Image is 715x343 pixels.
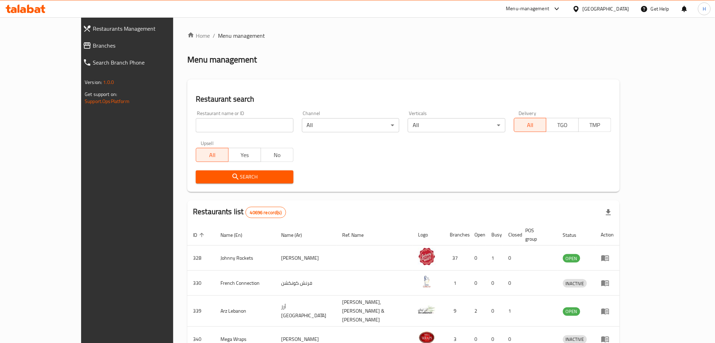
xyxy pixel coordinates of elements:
[215,271,275,296] td: French Connection
[514,118,547,132] button: All
[506,5,550,13] div: Menu-management
[563,254,580,263] span: OPEN
[93,58,195,67] span: Search Branch Phone
[85,78,102,87] span: Version:
[231,150,258,160] span: Yes
[601,254,614,262] div: Menu
[486,224,503,246] th: Busy
[77,37,201,54] a: Branches
[187,246,215,271] td: 328
[246,209,286,216] span: 40696 record(s)
[563,231,586,239] span: Status
[187,54,257,65] h2: Menu management
[193,206,286,218] h2: Restaurants list
[563,307,580,315] span: OPEN
[418,301,436,319] img: Arz Lebanon
[408,118,505,132] div: All
[193,231,206,239] span: ID
[281,231,311,239] span: Name (Ar)
[469,224,486,246] th: Open
[486,271,503,296] td: 0
[549,120,576,130] span: TGO
[601,279,614,287] div: Menu
[517,120,544,130] span: All
[302,118,399,132] div: All
[525,226,549,243] span: POS group
[77,54,201,71] a: Search Branch Phone
[199,150,226,160] span: All
[215,296,275,327] td: Arz Lebanon
[196,118,293,132] input: Search for restaurant name or ID..
[220,231,252,239] span: Name (En)
[187,271,215,296] td: 330
[469,271,486,296] td: 0
[583,5,629,13] div: [GEOGRAPHIC_DATA]
[201,173,287,181] span: Search
[503,246,520,271] td: 0
[546,118,579,132] button: TGO
[337,296,413,327] td: [PERSON_NAME],[PERSON_NAME] & [PERSON_NAME]
[275,246,337,271] td: [PERSON_NAME]
[444,224,469,246] th: Branches
[486,246,503,271] td: 1
[77,20,201,37] a: Restaurants Management
[85,97,129,106] a: Support.OpsPlatform
[582,120,608,130] span: TMP
[418,248,436,265] img: Johnny Rockets
[444,271,469,296] td: 1
[595,224,620,246] th: Action
[218,31,265,40] span: Menu management
[187,31,620,40] nav: breadcrumb
[601,307,614,315] div: Menu
[264,150,291,160] span: No
[503,224,520,246] th: Closed
[486,296,503,327] td: 0
[519,111,537,116] label: Delivery
[503,296,520,327] td: 1
[196,94,611,104] h2: Restaurant search
[503,271,520,296] td: 0
[187,296,215,327] td: 339
[703,5,706,13] span: H
[444,246,469,271] td: 37
[563,307,580,316] div: OPEN
[469,296,486,327] td: 2
[578,118,611,132] button: TMP
[246,207,286,218] div: Total records count
[196,170,293,183] button: Search
[444,296,469,327] td: 9
[93,24,195,33] span: Restaurants Management
[343,231,373,239] span: Ref. Name
[418,273,436,290] img: French Connection
[228,148,261,162] button: Yes
[261,148,293,162] button: No
[412,224,444,246] th: Logo
[201,141,214,146] label: Upsell
[215,246,275,271] td: Johnny Rockets
[563,279,587,288] span: INACTIVE
[196,148,229,162] button: All
[600,204,617,221] div: Export file
[85,90,117,99] span: Get support on:
[275,296,337,327] td: أرز [GEOGRAPHIC_DATA]
[275,271,337,296] td: فرنش كونكشن
[213,31,215,40] li: /
[93,41,195,50] span: Branches
[469,246,486,271] td: 0
[103,78,114,87] span: 1.0.0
